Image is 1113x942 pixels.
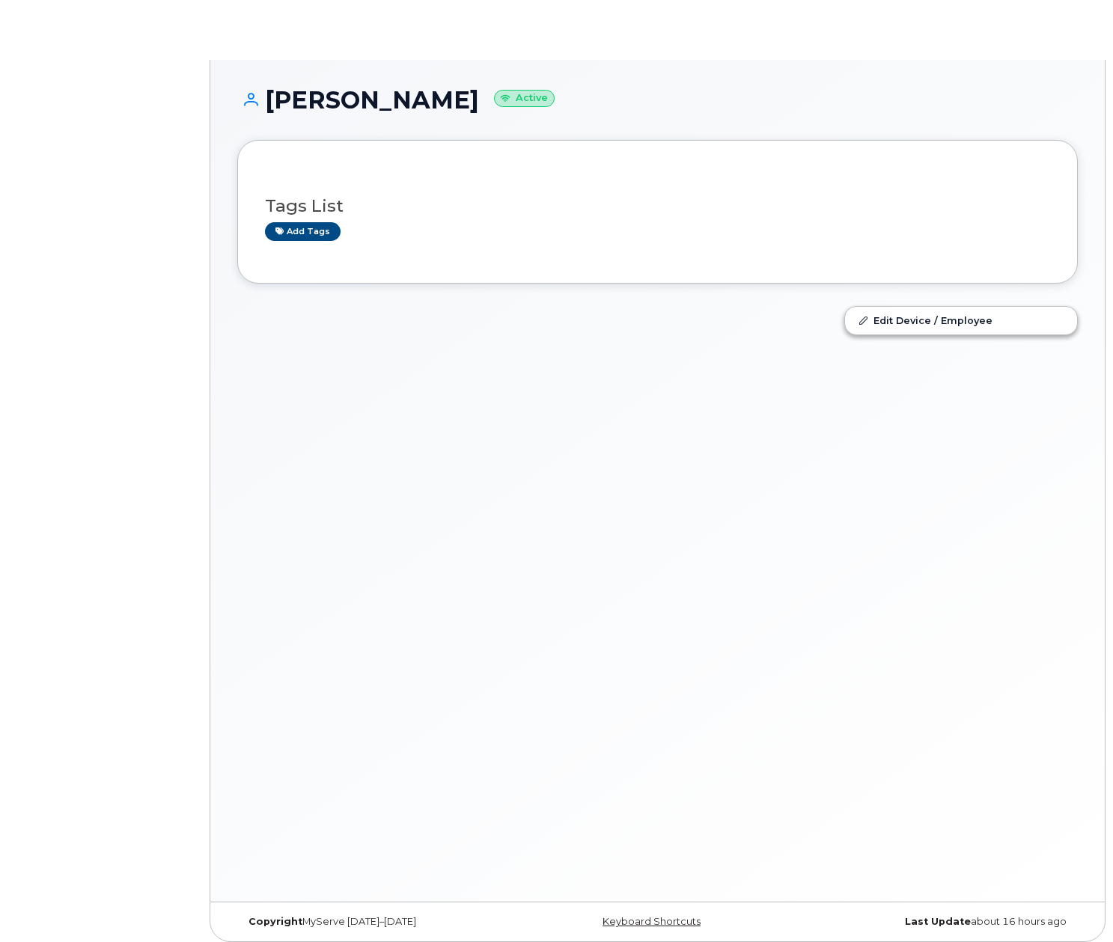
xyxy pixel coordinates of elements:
[603,916,701,927] a: Keyboard Shortcuts
[494,90,555,107] small: Active
[845,307,1077,334] a: Edit Device / Employee
[237,916,517,928] div: MyServe [DATE]–[DATE]
[265,222,341,241] a: Add tags
[248,916,302,927] strong: Copyright
[237,87,1078,113] h1: [PERSON_NAME]
[905,916,971,927] strong: Last Update
[265,197,1050,215] h3: Tags List
[798,916,1078,928] div: about 16 hours ago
